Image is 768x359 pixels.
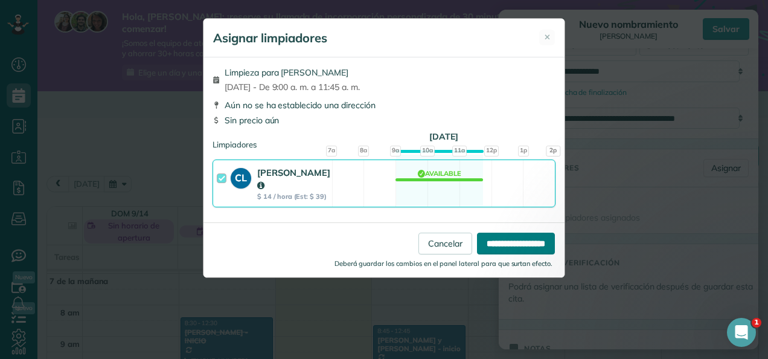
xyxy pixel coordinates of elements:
strong: $ 14 / hora (Est: $ 39) [257,192,330,201]
div: Limpiadores [213,139,555,143]
p: Solo quería consultar con usted cómo van las cosas: ¿Tiene alguna pregunta que pueda responderle?... [53,34,208,47]
img: Imagen de perfil de Amar [27,36,46,56]
strong: CL [231,168,251,185]
div: Notificación de mensaje de Amar, hace 10h. Solo quería consultar con usted cómo van las cosas: ¿T... [18,25,223,65]
span: 1 [752,318,761,328]
small: Deberá guardar los cambios en el panel lateral para que surtan efecto. [334,259,552,268]
span: ✕ [544,31,551,43]
span: [DATE] - De 9:00 a. m. a 11:45 a. m. [225,81,360,93]
font: Sin precio aún [225,114,279,126]
strong: [PERSON_NAME] [257,167,330,191]
span: Limpieza para [PERSON_NAME] [225,66,360,79]
p: Mensaje de Amar, enviado hace 10h [53,47,208,57]
font: Aún no se ha establecido una dirección [225,99,376,111]
iframe: Intercom live chat [727,318,756,347]
a: Cancelar [418,233,472,254]
h5: Asignar limpiadores [213,30,327,47]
